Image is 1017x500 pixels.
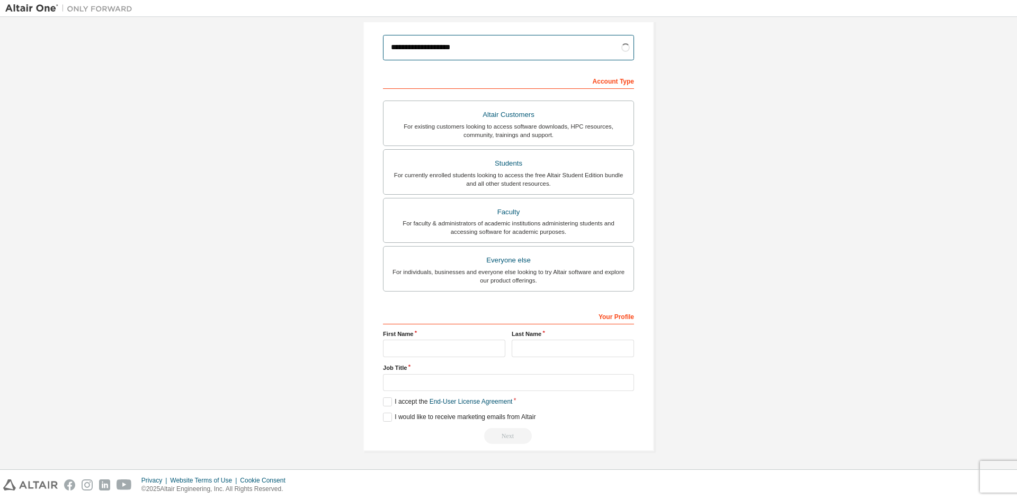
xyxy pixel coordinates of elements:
div: Altair Customers [390,107,627,122]
label: Job Title [383,363,634,372]
p: © 2025 Altair Engineering, Inc. All Rights Reserved. [141,485,292,494]
label: I accept the [383,397,512,406]
img: linkedin.svg [99,479,110,490]
div: Faculty [390,205,627,220]
img: Altair One [5,3,138,14]
img: altair_logo.svg [3,479,58,490]
div: For individuals, businesses and everyone else looking to try Altair software and explore our prod... [390,268,627,285]
div: Website Terms of Use [170,476,240,485]
div: Cookie Consent [240,476,291,485]
label: First Name [383,330,505,338]
div: Please wait while checking email ... [383,428,634,444]
div: Account Type [383,72,634,89]
div: Privacy [141,476,170,485]
label: I would like to receive marketing emails from Altair [383,413,536,422]
div: For currently enrolled students looking to access the free Altair Student Edition bundle and all ... [390,171,627,188]
a: End-User License Agreement [430,398,513,405]
img: facebook.svg [64,479,75,490]
img: youtube.svg [117,479,132,490]
div: Your Profile [383,307,634,324]
div: Students [390,156,627,171]
img: instagram.svg [82,479,93,490]
div: For faculty & administrators of academic institutions administering students and accessing softwa... [390,219,627,236]
label: Last Name [512,330,634,338]
div: For existing customers looking to access software downloads, HPC resources, community, trainings ... [390,122,627,139]
div: Everyone else [390,253,627,268]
